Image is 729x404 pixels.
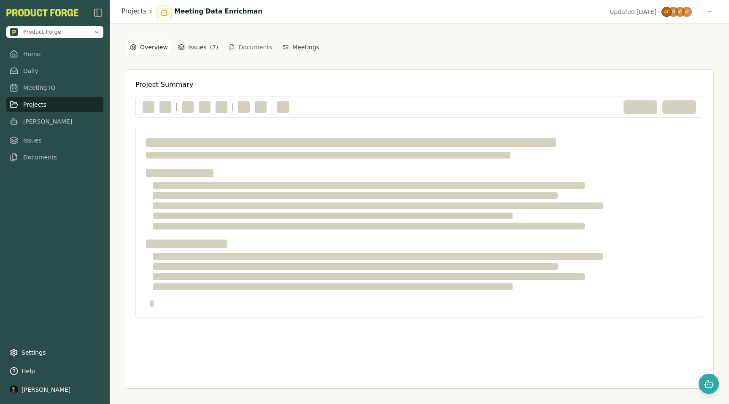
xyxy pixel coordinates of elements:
img: Product Forge [6,9,78,16]
img: profile [10,385,18,394]
a: Issues [6,133,103,148]
img: Adam Tucker [661,7,672,17]
span: Updated [610,8,635,16]
span: [DATE] [637,8,656,16]
button: Documents [223,40,277,54]
button: Help [6,364,103,379]
button: Meetings [279,40,323,55]
img: Adam Tucker [675,7,685,17]
span: Product Forge [23,28,61,36]
button: PF-Logo [6,9,78,16]
a: Projects [121,7,146,16]
h2: Project Summary [135,80,193,90]
button: Updated[DATE]Adam TuckerAdam TuckerAdam TuckerAdam Tucker [605,6,697,18]
img: Adam Tucker [668,7,678,17]
img: sidebar [93,8,103,18]
button: Issues [175,40,221,55]
h1: Meeting Data Enrichman [174,7,262,16]
a: Daily [6,63,103,78]
img: Adam Tucker [682,7,692,17]
a: [PERSON_NAME] [6,114,103,129]
button: [PERSON_NAME] [6,382,103,397]
span: ( 7 ) [210,43,218,51]
button: Open organization switcher [6,26,103,38]
img: Product Forge [10,28,18,36]
button: Overview [127,40,171,55]
button: Open chat [699,374,719,394]
a: Settings [6,345,103,360]
a: Projects [6,97,103,112]
a: Meeting IQ [6,80,103,95]
a: Documents [6,150,103,165]
a: Home [6,46,103,62]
